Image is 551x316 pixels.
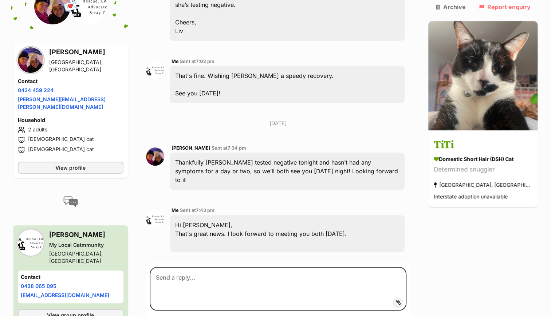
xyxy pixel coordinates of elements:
[18,125,123,134] li: 2 adults
[196,208,215,213] span: 7:43 pm
[21,283,56,289] a: 0438 065 095
[428,21,538,130] img: TiTi
[146,210,164,228] img: Tania Katsanis profile pic
[63,196,78,207] img: conversation-icon-4a6f8262b818ee0b60e3300018af0b2d0b884aa5de6e9bcb8d3d4eeb1a70a7c4.svg
[196,59,215,64] span: 7:02 pm
[434,137,532,154] h3: TiTi
[49,230,123,240] h3: [PERSON_NAME]
[228,145,246,151] span: 7:34 pm
[49,59,123,73] div: [GEOGRAPHIC_DATA], [GEOGRAPHIC_DATA]
[434,180,532,190] div: [GEOGRAPHIC_DATA], [GEOGRAPHIC_DATA]
[428,132,538,207] a: TiTi Domestic Short Hair (DSH) Cat Determined snuggler [GEOGRAPHIC_DATA], [GEOGRAPHIC_DATA] Inter...
[18,87,54,93] a: 0424 459 224
[18,135,123,144] li: [DEMOGRAPHIC_DATA] cat
[180,59,215,64] span: Sent at
[21,292,109,298] a: [EMAIL_ADDRESS][DOMAIN_NAME]
[18,47,43,73] img: Olivia Evans profile pic
[18,116,123,124] h4: Household
[436,4,466,10] a: Archive
[172,208,179,213] span: Me
[18,78,123,85] h4: Contact
[49,241,123,249] div: My Local Catmmunity
[146,119,410,127] p: [DATE]
[434,165,532,175] div: Determined snuggler
[18,96,106,110] a: [PERSON_NAME][EMAIL_ADDRESS][PERSON_NAME][DOMAIN_NAME]
[146,61,164,79] img: Tania Katsanis profile pic
[18,230,43,255] img: My Local Catmmunity profile pic
[146,147,164,166] img: Olivia Evans profile pic
[49,250,123,265] div: [GEOGRAPHIC_DATA], [GEOGRAPHIC_DATA]
[18,162,123,174] a: View profile
[21,273,121,281] h4: Contact
[170,215,405,252] div: Hi [PERSON_NAME], That's great news. I look forward to meeting you both [DATE].
[180,208,215,213] span: Sent at
[172,145,210,151] span: [PERSON_NAME]
[18,146,123,154] li: [DEMOGRAPHIC_DATA] cat
[434,194,508,200] span: Interstate adoption unavailable
[170,153,405,190] div: Thankfully [PERSON_NAME] tested negative tonight and hasn’t had any symptoms for a day or two, so...
[170,66,405,103] div: That's fine. Wishing [PERSON_NAME] a speedy recovery. See you [DATE]!
[212,145,246,151] span: Sent at
[479,4,531,10] a: Report enquiry
[55,164,86,171] span: View profile
[434,155,532,163] div: Domestic Short Hair (DSH) Cat
[172,59,179,64] span: Me
[49,47,123,57] h3: [PERSON_NAME]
